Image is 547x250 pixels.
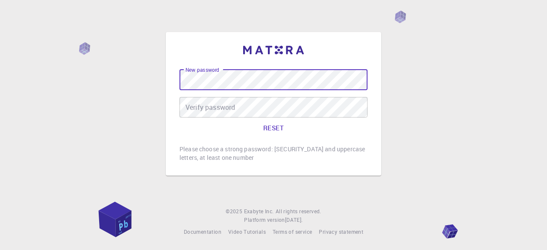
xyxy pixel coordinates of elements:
a: Terms of service [273,228,312,236]
span: Documentation [184,228,221,235]
span: Video Tutorials [228,228,266,235]
button: RESET [179,118,368,138]
span: Privacy statement [319,228,363,235]
p: Please choose a strong password: [SECURITY_DATA] and uppercase letters, at least one number [179,145,368,162]
a: Video Tutorials [228,228,266,236]
a: Documentation [184,228,221,236]
span: Exabyte Inc. [244,208,274,215]
span: [DATE] . [285,216,303,223]
span: Terms of service [273,228,312,235]
a: Privacy statement [319,228,363,236]
span: All rights reserved. [276,207,321,216]
a: [DATE]. [285,216,303,224]
span: © 2025 [226,207,244,216]
a: Exabyte Inc. [244,207,274,216]
span: Platform version [244,216,285,224]
label: New password [185,66,219,74]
